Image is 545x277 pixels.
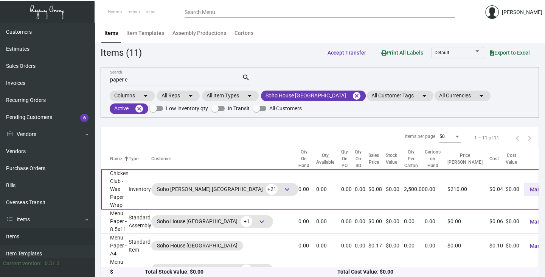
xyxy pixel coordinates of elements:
[435,91,491,101] mat-chip: All Currencies
[298,149,316,169] div: Qty On Hand
[447,152,483,166] div: Price [PERSON_NAME]
[135,104,144,113] mat-icon: cancel
[425,169,447,210] td: 0.00
[45,260,60,268] div: 0.51.2
[341,169,355,210] td: 0.00
[283,185,292,194] span: keyboard_arrow_down
[386,152,397,166] div: Stock Value
[367,91,433,101] mat-chip: All Customer Tags
[101,234,129,258] td: Menu Paper - A4
[321,46,372,59] button: Accept Transfer
[506,210,524,234] td: $0.00
[368,234,386,258] td: $0.17
[245,91,254,100] mat-icon: arrow_drop_down
[126,9,137,14] span: Items
[316,234,341,258] td: 0.00
[489,234,506,258] td: $0.10
[477,91,486,100] mat-icon: arrow_drop_down
[404,234,425,258] td: 0.00
[110,268,145,276] div: $
[145,268,337,276] div: Total Stock Value: $0.00
[298,169,316,210] td: 0.00
[489,169,506,210] td: $0.04
[386,169,404,210] td: $0.00
[316,169,341,210] td: 0.00
[368,152,379,166] div: Sales Price
[375,45,429,59] button: Print All Labels
[101,46,142,59] div: Items (11)
[157,216,267,227] div: Soho House [GEOGRAPHIC_DATA]
[511,132,523,144] button: Previous page
[261,91,366,101] mat-chip: Soho House [GEOGRAPHIC_DATA]
[405,133,436,140] div: Items per page:
[506,234,524,258] td: $0.00
[489,155,499,162] div: Cost
[241,264,252,275] span: +1
[381,50,423,56] span: Print All Labels
[234,29,253,37] div: Cartons
[269,104,302,113] span: All Customers
[368,169,386,210] td: $0.08
[506,152,517,166] div: Cost Value
[425,210,447,234] td: 0.00
[425,149,441,169] div: Cartons on Hand
[141,91,150,100] mat-icon: arrow_drop_down
[355,149,368,169] div: Qty On SO
[298,234,316,258] td: 0.00
[484,46,536,59] button: Export to Excel
[337,268,529,276] div: Total Cost Value: $0.00
[166,104,208,113] span: Low inventory qty
[439,134,461,139] mat-select: Items per page:
[110,155,122,162] div: Name
[386,234,404,258] td: $0.00
[341,149,355,169] div: Qty On PO
[104,29,118,37] div: Items
[404,149,418,169] div: Qty Per Carton
[316,152,341,166] div: Qty Available
[474,135,499,141] div: 1 – 11 of 11
[110,155,129,162] div: Name
[404,210,425,234] td: 0.00
[523,132,536,144] button: Next page
[108,9,119,14] span: Home
[425,234,447,258] td: 0.00
[352,91,361,100] mat-icon: cancel
[490,50,530,56] span: Export to Excel
[228,104,250,113] span: In Transit
[489,210,506,234] td: $0.06
[328,50,366,56] span: Accept Transfer
[257,266,266,275] span: keyboard_arrow_down
[439,134,445,139] span: 50
[157,242,238,250] div: Soho House [GEOGRAPHIC_DATA]
[447,210,489,234] td: $0.00
[172,29,226,37] div: Assembly Productions
[298,210,316,234] td: 0.00
[420,91,429,100] mat-icon: arrow_drop_down
[129,210,151,234] td: Standard Assembly
[266,184,278,195] span: +21
[355,234,368,258] td: 0.00
[101,210,129,234] td: Menu Paper - 8.5x11
[386,152,404,166] div: Stock Value
[368,210,386,234] td: $0.00
[241,216,252,227] span: +1
[502,8,542,16] div: [PERSON_NAME]
[126,29,164,37] div: Item Templates
[355,149,362,169] div: Qty On SO
[386,210,404,234] td: $0.00
[157,184,293,195] div: Soho [PERSON_NAME] [GEOGRAPHIC_DATA]
[404,149,425,169] div: Qty Per Carton
[316,152,334,166] div: Qty Available
[298,149,309,169] div: Qty On Hand
[144,9,155,14] span: Items
[341,149,348,169] div: Qty On PO
[157,91,200,101] mat-chip: All Reps
[129,234,151,258] td: Standard Item
[129,169,151,210] td: Inventory
[425,149,447,169] div: Cartons on Hand
[355,210,368,234] td: 0.00
[485,5,499,19] img: admin@bootstrapmaster.com
[101,169,129,210] td: Chicken Club - Wax Paper Wrap
[186,91,195,100] mat-icon: arrow_drop_down
[3,260,42,268] div: Current version:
